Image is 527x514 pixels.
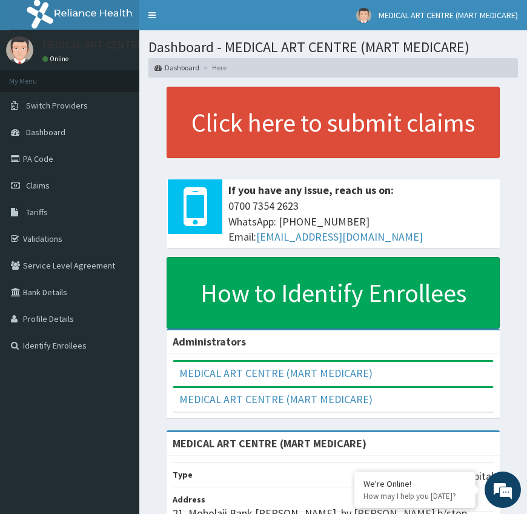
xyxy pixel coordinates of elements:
[26,207,48,218] span: Tariffs
[179,366,373,380] a: MEDICAL ART CENTRE (MART MEDICARE)
[456,469,494,484] p: Hospital
[256,230,423,244] a: [EMAIL_ADDRESS][DOMAIN_NAME]
[173,436,366,450] strong: MEDICAL ART CENTRE (MART MEDICARE)
[363,491,466,501] p: How may I help you today?
[173,494,205,505] b: Address
[6,36,33,64] img: User Image
[154,62,199,73] a: Dashboard
[201,62,227,73] li: Here
[42,39,228,50] p: MEDICAL ART CENTRE (MART MEDICARE)
[173,469,193,480] b: Type
[379,10,518,21] span: MEDICAL ART CENTRE (MART MEDICARE)
[173,335,246,349] b: Administrators
[356,8,371,23] img: User Image
[42,55,71,63] a: Online
[179,392,373,406] a: MEDICAL ART CENTRE (MART MEDICARE)
[148,39,518,55] h1: Dashboard - MEDICAL ART CENTRE (MART MEDICARE)
[363,478,466,489] div: We're Online!
[228,198,494,245] span: 0700 7354 2623 WhatsApp: [PHONE_NUMBER] Email:
[26,180,50,191] span: Claims
[167,87,500,158] a: Click here to submit claims
[26,100,88,111] span: Switch Providers
[167,257,500,329] a: How to Identify Enrollees
[228,183,394,197] b: If you have any issue, reach us on:
[26,127,65,138] span: Dashboard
